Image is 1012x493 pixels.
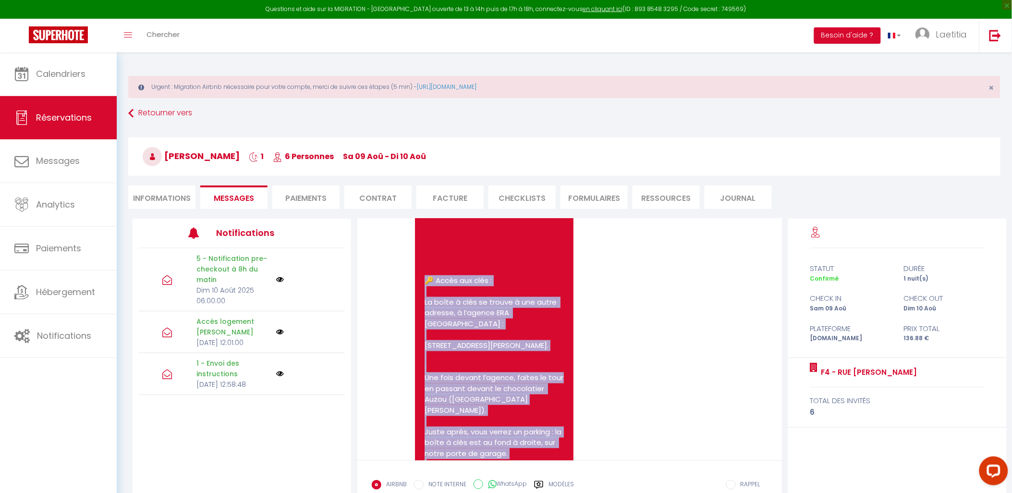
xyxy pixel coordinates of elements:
[736,480,760,491] label: RAPPEL
[216,222,302,244] h3: Notifications
[705,185,772,209] li: Journal
[36,242,81,254] span: Paiements
[488,185,556,209] li: CHECKLISTS
[381,480,407,491] label: AIRBNB
[483,480,527,490] label: WhatsApp
[898,334,991,343] div: 136.88 €
[196,337,269,348] p: [DATE] 12:01:00
[804,323,897,334] div: Plateforme
[36,68,85,80] span: Calendriers
[583,5,622,13] a: en cliquant ici
[196,285,269,306] p: Dim 10 Août 2025 06:00:00
[128,105,1000,122] a: Retourner vers
[989,82,994,94] span: ×
[804,304,897,313] div: Sam 09 Aoû
[810,407,985,418] div: 6
[196,358,269,379] p: 1 - Envoi des instructions
[196,316,269,337] p: Accès logement [PERSON_NAME]
[139,19,187,52] a: Chercher
[37,330,91,342] span: Notifications
[273,151,334,162] span: 6 Personnes
[898,274,991,283] div: 1 nuit(s)
[344,185,412,209] li: Contrat
[561,185,628,209] li: FORMULAIRES
[272,185,340,209] li: Paiements
[276,370,284,378] img: NO IMAGE
[972,453,1012,493] iframe: LiveChat chat widget
[989,84,994,92] button: Close
[417,83,476,91] a: [URL][DOMAIN_NAME]
[915,27,930,42] img: ...
[214,193,254,204] span: Messages
[810,274,839,283] span: Confirmé
[36,286,95,298] span: Hébergement
[29,26,88,43] img: Super Booking
[898,263,991,274] div: durée
[633,185,700,209] li: Ressources
[416,185,484,209] li: Facture
[143,150,240,162] span: [PERSON_NAME]
[146,29,180,39] span: Chercher
[804,334,897,343] div: [DOMAIN_NAME]
[810,395,985,407] div: total des invités
[196,253,269,285] p: 5 - Notification pre-checkout à 8h du matin
[276,276,284,283] img: NO IMAGE
[898,293,991,304] div: check out
[276,328,284,336] img: NO IMAGE
[908,19,979,52] a: ... Laetitia
[804,263,897,274] div: statut
[36,198,75,210] span: Analytics
[36,111,92,123] span: Réservations
[343,151,426,162] span: sa 09 Aoû - di 10 Aoû
[989,29,1001,41] img: logout
[128,76,1000,98] div: Urgent : Migration Airbnb nécessaire pour votre compte, merci de suivre ces étapes (5 min) -
[898,323,991,334] div: Prix total
[814,27,881,44] button: Besoin d'aide ?
[128,185,195,209] li: Informations
[424,480,466,491] label: NOTE INTERNE
[196,379,269,390] p: [DATE] 12:58:48
[36,155,80,167] span: Messages
[936,28,967,40] span: Laetitia
[898,304,991,313] div: Dim 10 Aoû
[818,367,917,378] a: F4 - Rue [PERSON_NAME]
[804,293,897,304] div: check in
[249,151,264,162] span: 1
